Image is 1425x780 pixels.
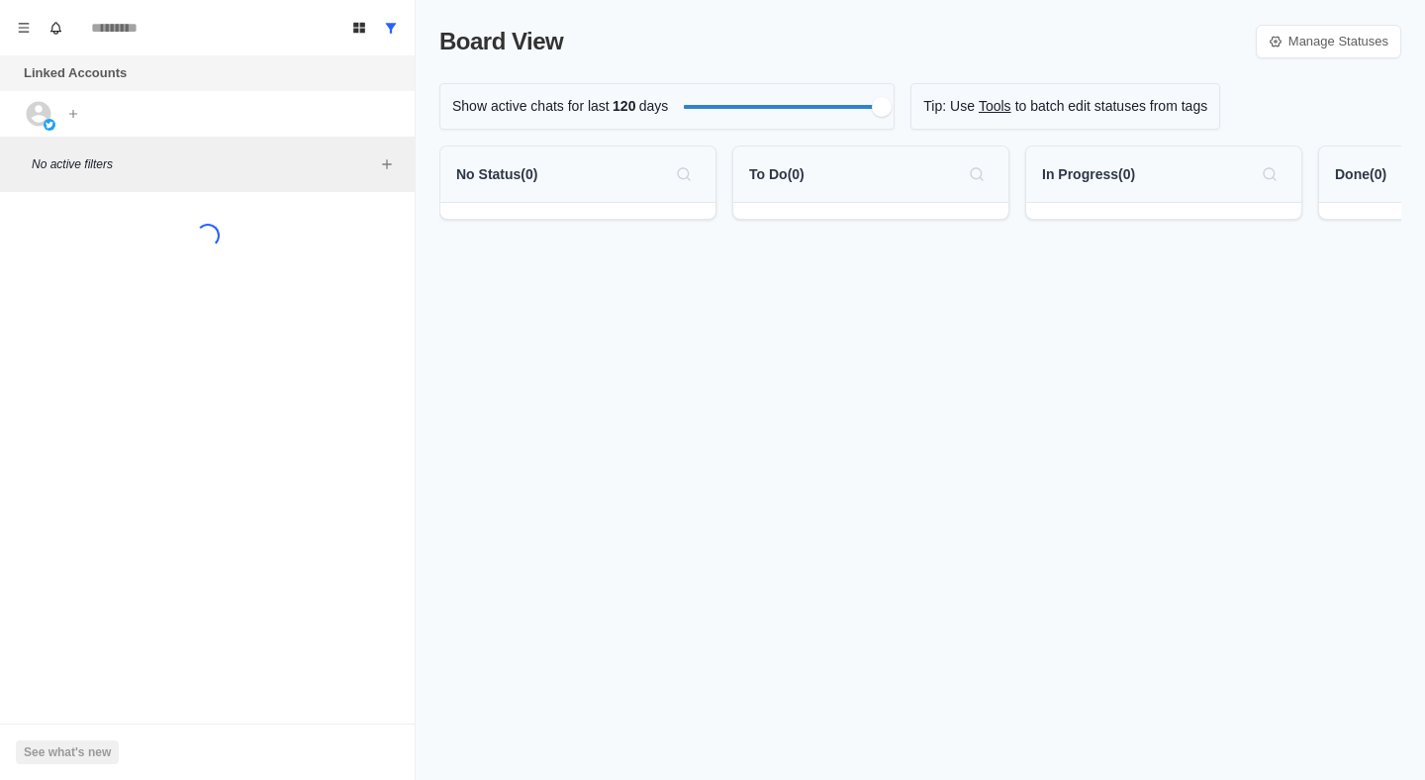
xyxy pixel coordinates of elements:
p: Tip: Use [923,96,975,117]
button: Search [668,158,700,190]
p: To Do ( 0 ) [749,164,805,185]
p: Show active chats for last [452,96,610,117]
div: Filter by activity days [872,97,892,117]
button: Search [1254,158,1285,190]
p: In Progress ( 0 ) [1042,164,1135,185]
p: No Status ( 0 ) [456,164,537,185]
img: picture [44,119,55,131]
button: Menu [8,12,40,44]
a: Manage Statuses [1256,25,1401,58]
span: 120 [610,96,639,117]
button: See what's new [16,740,119,764]
p: No active filters [32,155,375,173]
button: Search [961,158,993,190]
a: Tools [979,96,1011,117]
button: Board View [343,12,375,44]
button: Add account [61,102,85,126]
button: Show all conversations [375,12,407,44]
p: Linked Accounts [24,63,127,83]
p: Done ( 0 ) [1335,164,1386,185]
p: to batch edit statuses from tags [1015,96,1208,117]
button: Notifications [40,12,71,44]
p: days [639,96,669,117]
button: Add filters [375,152,399,176]
p: Board View [439,24,563,59]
